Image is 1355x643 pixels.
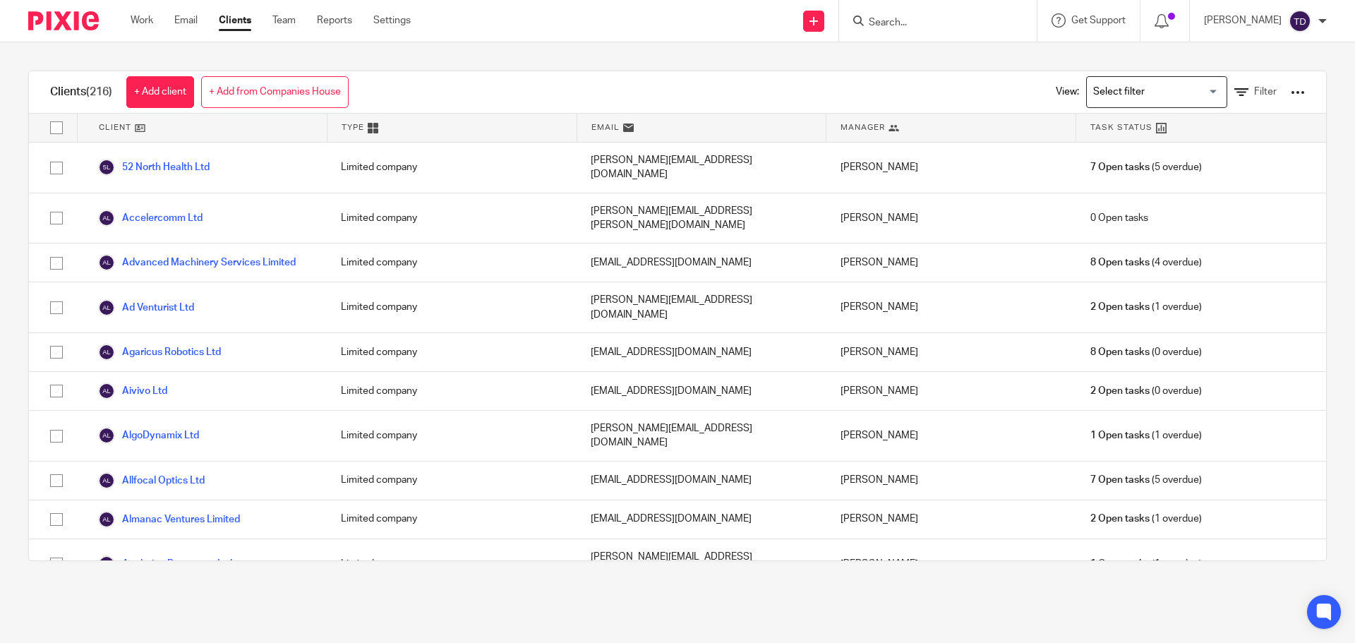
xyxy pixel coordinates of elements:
[826,462,1076,500] div: [PERSON_NAME]
[1090,345,1150,359] span: 8 Open tasks
[98,427,199,444] a: AlgoDynamix Ltd
[327,143,577,193] div: Limited company
[43,114,70,141] input: Select all
[28,11,99,30] img: Pixie
[1090,300,1202,314] span: (1 overdue)
[826,500,1076,539] div: [PERSON_NAME]
[99,121,131,133] span: Client
[1090,121,1152,133] span: Task Status
[373,13,411,28] a: Settings
[1204,13,1282,28] p: [PERSON_NAME]
[98,254,296,271] a: Advanced Machinery Services Limited
[577,333,826,371] div: [EMAIL_ADDRESS][DOMAIN_NAME]
[327,462,577,500] div: Limited company
[1090,384,1202,398] span: (0 overdue)
[1090,256,1202,270] span: (4 overdue)
[1090,473,1202,487] span: (5 overdue)
[1090,160,1150,174] span: 7 Open tasks
[98,472,115,489] img: svg%3E
[1090,160,1202,174] span: (5 overdue)
[591,121,620,133] span: Email
[272,13,296,28] a: Team
[1086,76,1227,108] div: Search for option
[577,372,826,410] div: [EMAIL_ADDRESS][DOMAIN_NAME]
[98,344,115,361] img: svg%3E
[826,193,1076,244] div: [PERSON_NAME]
[826,539,1076,589] div: [PERSON_NAME]
[98,472,205,489] a: Allfocal Optics Ltd
[98,159,115,176] img: svg%3E
[826,411,1076,461] div: [PERSON_NAME]
[98,383,115,399] img: svg%3E
[1090,512,1150,526] span: 2 Open tasks
[98,511,240,528] a: Almanac Ventures Limited
[131,13,153,28] a: Work
[841,121,885,133] span: Manager
[98,344,221,361] a: Agaricus Robotics Ltd
[1090,428,1150,443] span: 1 Open tasks
[219,13,251,28] a: Clients
[1090,211,1148,225] span: 0 Open tasks
[826,372,1076,410] div: [PERSON_NAME]
[98,383,167,399] a: Aivivo Ltd
[1090,428,1202,443] span: (1 overdue)
[826,282,1076,332] div: [PERSON_NAME]
[1090,557,1150,571] span: 1 Open tasks
[327,372,577,410] div: Limited company
[577,462,826,500] div: [EMAIL_ADDRESS][DOMAIN_NAME]
[98,210,115,227] img: svg%3E
[98,427,115,444] img: svg%3E
[577,500,826,539] div: [EMAIL_ADDRESS][DOMAIN_NAME]
[327,411,577,461] div: Limited company
[98,511,115,528] img: svg%3E
[826,244,1076,282] div: [PERSON_NAME]
[98,555,232,572] a: Analytica Resources Ltd
[577,193,826,244] div: [PERSON_NAME][EMAIL_ADDRESS][PERSON_NAME][DOMAIN_NAME]
[577,143,826,193] div: [PERSON_NAME][EMAIL_ADDRESS][DOMAIN_NAME]
[86,86,112,97] span: (216)
[1090,256,1150,270] span: 8 Open tasks
[1090,473,1150,487] span: 7 Open tasks
[174,13,198,28] a: Email
[327,244,577,282] div: Limited company
[201,76,349,108] a: + Add from Companies House
[1090,512,1202,526] span: (1 overdue)
[577,244,826,282] div: [EMAIL_ADDRESS][DOMAIN_NAME]
[1088,80,1219,104] input: Search for option
[327,282,577,332] div: Limited company
[327,500,577,539] div: Limited company
[327,333,577,371] div: Limited company
[1090,300,1150,314] span: 2 Open tasks
[126,76,194,108] a: + Add client
[1090,384,1150,398] span: 2 Open tasks
[1071,16,1126,25] span: Get Support
[98,299,194,316] a: Ad Venturist Ltd
[327,193,577,244] div: Limited company
[577,282,826,332] div: [PERSON_NAME][EMAIL_ADDRESS][DOMAIN_NAME]
[577,539,826,589] div: [PERSON_NAME][EMAIL_ADDRESS][DOMAIN_NAME]
[1035,71,1305,113] div: View:
[98,254,115,271] img: svg%3E
[867,17,994,30] input: Search
[1090,345,1202,359] span: (0 overdue)
[317,13,352,28] a: Reports
[327,539,577,589] div: Limited company
[1289,10,1311,32] img: svg%3E
[50,85,112,100] h1: Clients
[1090,557,1202,571] span: (1 overdue)
[98,210,203,227] a: Accelercomm Ltd
[98,555,115,572] img: svg%3E
[342,121,364,133] span: Type
[577,411,826,461] div: [PERSON_NAME][EMAIL_ADDRESS][DOMAIN_NAME]
[98,159,210,176] a: 52 North Health Ltd
[1254,87,1277,97] span: Filter
[98,299,115,316] img: svg%3E
[826,333,1076,371] div: [PERSON_NAME]
[826,143,1076,193] div: [PERSON_NAME]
